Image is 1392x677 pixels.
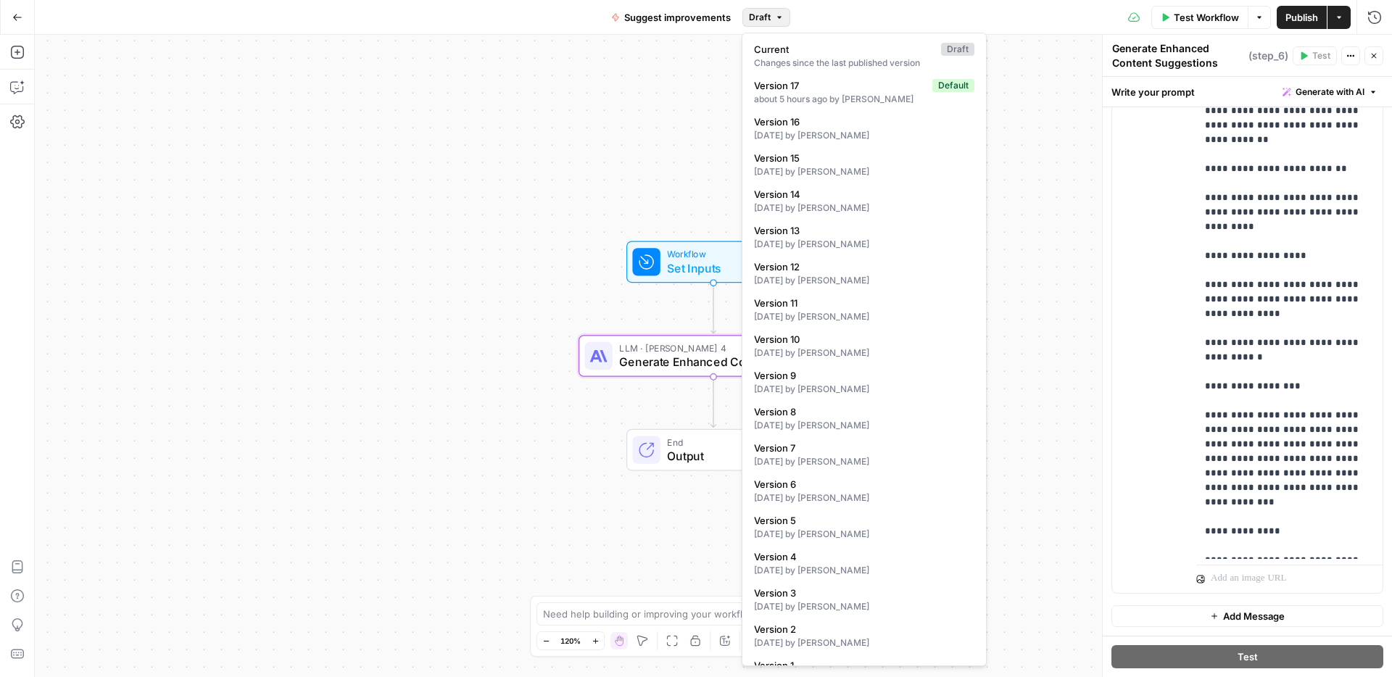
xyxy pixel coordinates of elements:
[754,622,969,636] span: Version 2
[754,115,969,129] span: Version 16
[1103,77,1392,107] div: Write your prompt
[754,600,974,613] div: [DATE] by [PERSON_NAME]
[667,447,785,465] span: Output
[754,491,974,504] div: [DATE] by [PERSON_NAME]
[754,549,969,564] span: Version 4
[754,78,927,93] span: Version 17
[560,635,581,647] span: 120%
[602,6,739,29] button: Suggest improvements
[1285,10,1318,25] span: Publish
[754,129,974,142] div: [DATE] by [PERSON_NAME]
[710,377,716,428] g: Edge from step_6 to end
[754,441,969,455] span: Version 7
[754,296,969,310] span: Version 11
[619,341,800,355] span: LLM · [PERSON_NAME] 4
[754,223,969,238] span: Version 13
[742,33,987,666] div: Draft
[1111,605,1383,627] button: Add Message
[1238,649,1258,664] span: Test
[754,477,969,491] span: Version 6
[754,636,974,649] div: [DATE] by [PERSON_NAME]
[1296,86,1364,99] span: Generate with AI
[1223,609,1285,623] span: Add Message
[742,8,790,27] button: Draft
[754,346,974,360] div: [DATE] by [PERSON_NAME]
[1312,49,1330,62] span: Test
[579,335,848,377] div: LLM · [PERSON_NAME] 4Generate Enhanced Content SuggestionsStep 6
[754,455,974,468] div: [DATE] by [PERSON_NAME]
[1151,6,1248,29] button: Test Workflow
[754,238,974,251] div: [DATE] by [PERSON_NAME]
[754,404,969,419] span: Version 8
[667,247,753,261] span: Workflow
[754,368,969,383] span: Version 9
[754,187,969,202] span: Version 14
[667,435,785,449] span: End
[624,10,731,25] span: Suggest improvements
[754,332,969,346] span: Version 10
[754,564,974,577] div: [DATE] by [PERSON_NAME]
[579,429,848,471] div: EndOutput
[754,93,974,106] div: about 5 hours ago by [PERSON_NAME]
[754,202,974,215] div: [DATE] by [PERSON_NAME]
[1111,645,1383,668] button: Test
[754,419,974,432] div: [DATE] by [PERSON_NAME]
[754,658,969,673] span: Version 1
[754,151,969,165] span: Version 15
[941,43,974,56] div: Draft
[754,310,974,323] div: [DATE] by [PERSON_NAME]
[754,57,974,70] div: Changes since the last published version
[754,383,974,396] div: [DATE] by [PERSON_NAME]
[754,274,974,287] div: [DATE] by [PERSON_NAME]
[1277,83,1383,101] button: Generate with AI
[754,165,974,178] div: [DATE] by [PERSON_NAME]
[754,586,969,600] span: Version 3
[579,241,848,283] div: WorkflowSet InputsInputs
[1277,6,1327,29] button: Publish
[1248,49,1288,63] span: ( step_6 )
[619,353,800,370] span: Generate Enhanced Content Suggestions
[1293,46,1337,65] button: Test
[754,513,969,528] span: Version 5
[1112,41,1245,70] textarea: Generate Enhanced Content Suggestions
[710,283,716,333] g: Edge from start to step_6
[754,259,969,274] span: Version 12
[667,259,753,277] span: Set Inputs
[749,11,771,24] span: Draft
[1174,10,1239,25] span: Test Workflow
[754,42,935,57] span: Current
[754,528,974,541] div: [DATE] by [PERSON_NAME]
[932,79,974,92] div: Default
